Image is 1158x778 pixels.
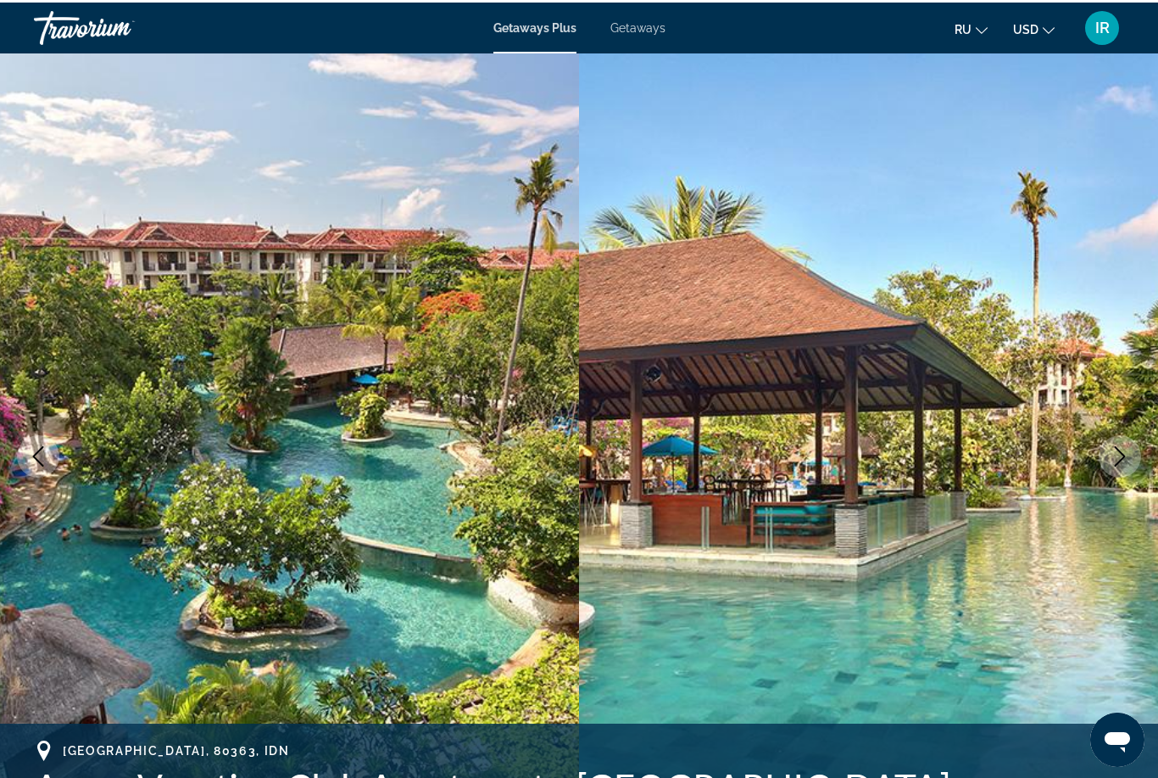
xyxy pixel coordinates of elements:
[63,742,290,755] span: [GEOGRAPHIC_DATA], 80363, IDN
[1099,433,1141,475] button: Next image
[1080,8,1124,43] button: User Menu
[955,20,971,34] span: ru
[955,14,988,39] button: Change language
[610,19,665,32] a: Getaways
[17,433,59,475] button: Previous image
[1090,710,1144,764] iframe: Кнопка запуска окна обмена сообщениями
[1095,17,1110,34] span: IR
[493,19,576,32] a: Getaways Plus
[1013,14,1055,39] button: Change currency
[1013,20,1038,34] span: USD
[34,3,203,48] a: Travorium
